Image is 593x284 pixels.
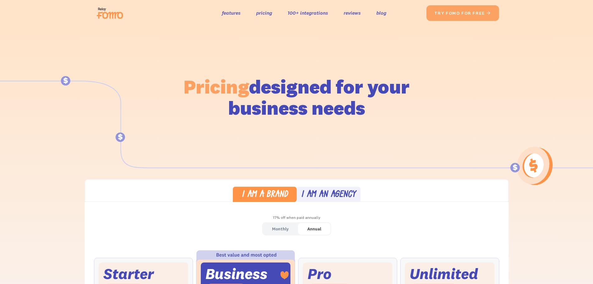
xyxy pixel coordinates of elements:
div: I am a brand [242,190,288,200]
a: features [222,8,241,17]
div: Unlimited [410,267,478,281]
div: I am an agency [301,190,356,200]
span:  [486,10,491,16]
a: 100+ integrations [288,8,328,17]
a: blog [376,8,386,17]
div: Pro [308,267,332,281]
div: 17% off when paid annually [85,213,509,222]
div: Business [205,267,267,281]
a: reviews [344,8,361,17]
a: try fomo for free [426,5,499,21]
div: Annual [307,224,321,233]
span: Pricing [184,75,249,99]
div: Starter [103,267,154,281]
div: Monthly [272,224,289,233]
a: pricing [256,8,272,17]
h1: designed for your business needs [183,76,410,118]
